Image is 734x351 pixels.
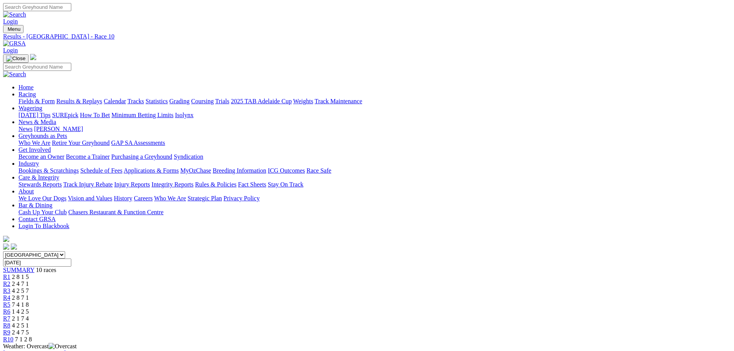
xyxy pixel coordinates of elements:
a: Who We Are [18,139,50,146]
a: Racing [18,91,36,97]
a: News [18,126,32,132]
div: Racing [18,98,731,105]
img: Search [3,71,26,78]
a: About [18,188,34,195]
div: Greyhounds as Pets [18,139,731,146]
a: Trials [215,98,229,104]
a: Tracks [128,98,144,104]
input: Search [3,63,71,71]
a: R2 [3,280,10,287]
a: Fields & Form [18,98,55,104]
a: Careers [134,195,153,202]
a: Privacy Policy [223,195,260,202]
a: R5 [3,301,10,308]
div: Bar & Dining [18,209,731,216]
a: Vision and Values [68,195,112,202]
a: Isolynx [175,112,193,118]
a: Become a Trainer [66,153,110,160]
div: Industry [18,167,731,174]
span: 7 1 2 8 [15,336,32,343]
a: Rules & Policies [195,181,237,188]
a: Statistics [146,98,168,104]
a: Bookings & Scratchings [18,167,79,174]
div: Wagering [18,112,731,119]
a: [PERSON_NAME] [34,126,83,132]
a: SUMMARY [3,267,34,273]
a: Fact Sheets [238,181,266,188]
a: Results & Replays [56,98,102,104]
a: Results - [GEOGRAPHIC_DATA] - Race 10 [3,33,731,40]
a: How To Bet [80,112,110,118]
a: R7 [3,315,10,322]
span: 2 8 1 5 [12,274,29,280]
span: 1 4 2 5 [12,308,29,315]
a: Stay On Track [268,181,303,188]
a: ICG Outcomes [268,167,305,174]
a: Race Safe [306,167,331,174]
a: R9 [3,329,10,336]
a: Who We Are [154,195,186,202]
span: 2 1 7 4 [12,315,29,322]
span: 2 4 7 1 [12,280,29,287]
a: Syndication [174,153,203,160]
div: Get Involved [18,153,731,160]
span: 2 8 7 1 [12,294,29,301]
a: 2025 TAB Adelaide Cup [231,98,292,104]
a: Injury Reports [114,181,150,188]
a: We Love Our Dogs [18,195,66,202]
a: Integrity Reports [151,181,193,188]
a: News & Media [18,119,56,125]
img: Search [3,11,26,18]
a: Minimum Betting Limits [111,112,173,118]
a: SUREpick [52,112,78,118]
span: 2 4 7 5 [12,329,29,336]
a: Become an Owner [18,153,64,160]
a: R4 [3,294,10,301]
input: Search [3,3,71,11]
span: 4 2 5 7 [12,287,29,294]
a: Get Involved [18,146,51,153]
a: Industry [18,160,39,167]
a: History [114,195,132,202]
input: Select date [3,259,71,267]
a: R3 [3,287,10,294]
a: Purchasing a Greyhound [111,153,172,160]
a: R1 [3,274,10,280]
span: Menu [8,26,20,32]
img: Overcast [49,343,77,350]
a: R6 [3,308,10,315]
img: twitter.svg [11,244,17,250]
span: Weather: Overcast [3,343,77,349]
a: R10 [3,336,13,343]
a: Wagering [18,105,42,111]
img: logo-grsa-white.png [30,54,36,60]
a: [DATE] Tips [18,112,50,118]
img: Close [6,55,25,62]
a: Login To Blackbook [18,223,69,229]
img: GRSA [3,40,26,47]
div: Care & Integrity [18,181,731,188]
button: Toggle navigation [3,54,29,63]
a: Track Maintenance [315,98,362,104]
a: MyOzChase [180,167,211,174]
a: Retire Your Greyhound [52,139,110,146]
a: Schedule of Fees [80,167,122,174]
div: News & Media [18,126,731,133]
a: Applications & Forms [124,167,179,174]
a: Bar & Dining [18,202,52,208]
button: Toggle navigation [3,25,24,33]
a: Greyhounds as Pets [18,133,67,139]
a: Track Injury Rebate [63,181,113,188]
a: R8 [3,322,10,329]
img: logo-grsa-white.png [3,236,9,242]
a: Login [3,47,18,54]
span: 4 2 5 1 [12,322,29,329]
a: Login [3,18,18,25]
